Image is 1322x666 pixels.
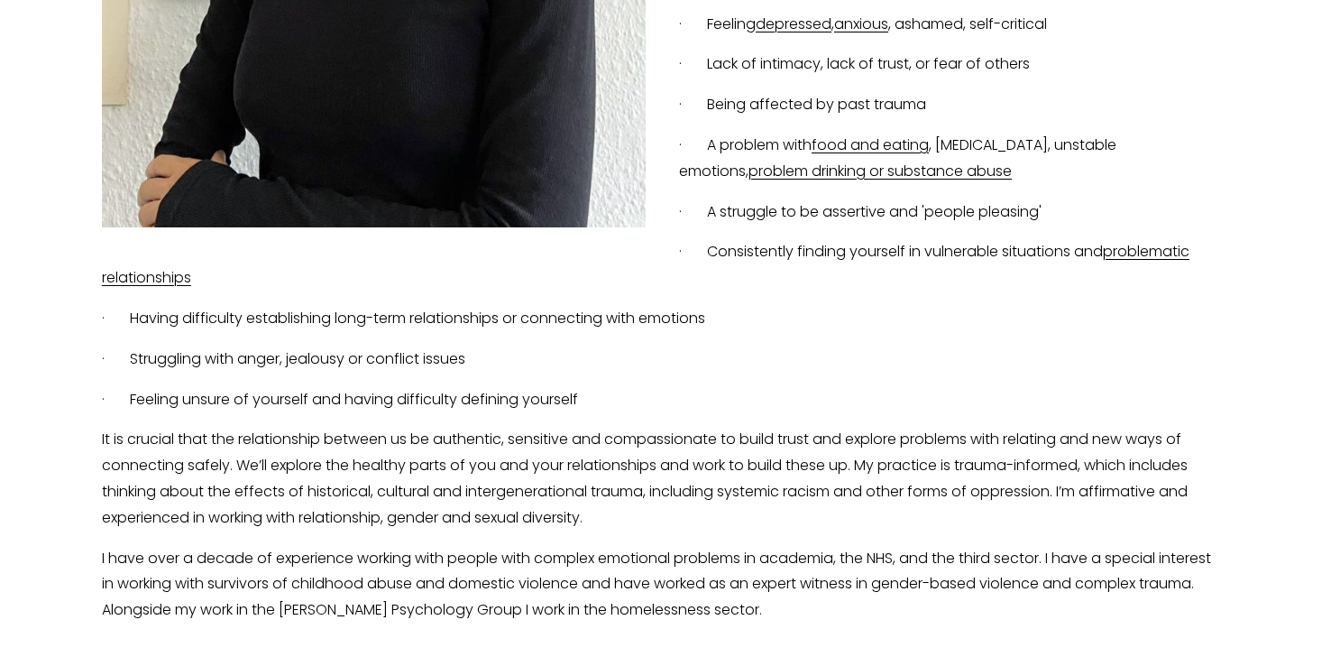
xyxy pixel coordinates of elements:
a: depressed [756,14,831,34]
p: I have over a decade of experience working with people with complex emotional problems in academi... [102,546,1220,624]
a: problem drinking or substance abuse [748,161,1012,181]
p: · Struggling with anger, jealousy or conflict issues [102,347,1220,373]
p: · Having difficulty establishing long-term relationships or connecting with emotions [102,306,1220,332]
a: food and eating [812,134,929,155]
p: · A struggle to be assertive and 'people pleasing' [102,199,1220,226]
p: · Feeling , , ashamed, self-critical [102,12,1220,38]
p: It is crucial that the relationship between us be authentic, sensitive and compassionate to build... [102,427,1220,531]
p: · Being affected by past trauma [102,92,1220,118]
p: · Feeling unsure of yourself and having difficulty defining yourself [102,387,1220,413]
a: anxious [834,14,888,34]
p: · Lack of intimacy, lack of trust, or fear of others [102,51,1220,78]
p: · Consistently finding yourself in vulnerable situations and [102,239,1220,291]
p: · A problem with , [MEDICAL_DATA], unstable emotions, [102,133,1220,185]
